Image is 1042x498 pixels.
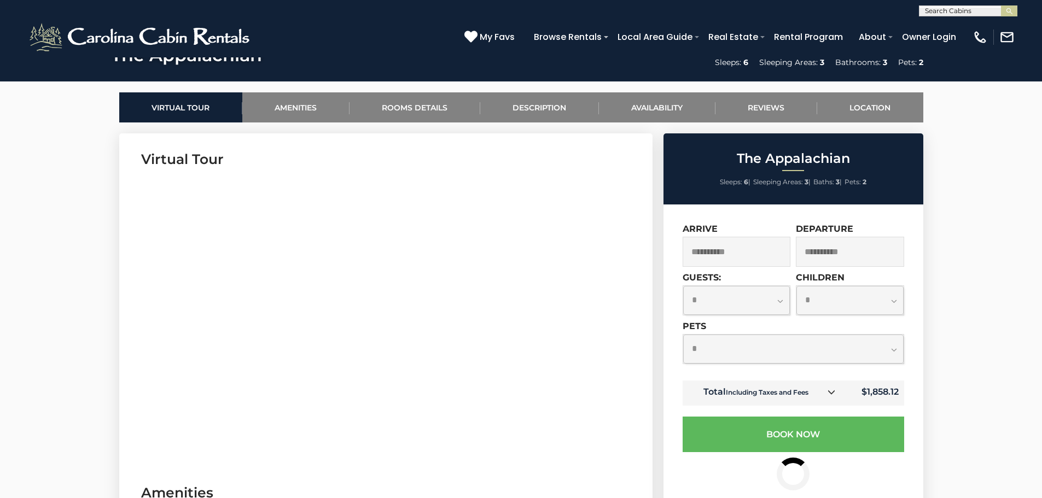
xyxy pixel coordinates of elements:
[715,92,817,122] a: Reviews
[683,380,845,406] td: Total
[796,224,853,234] label: Departure
[612,27,698,46] a: Local Area Guide
[753,175,811,189] li: |
[805,178,808,186] strong: 3
[683,224,718,234] label: Arrive
[836,178,840,186] strong: 3
[720,175,750,189] li: |
[666,151,921,166] h2: The Appalachian
[528,27,607,46] a: Browse Rentals
[720,178,742,186] span: Sleeps:
[726,388,808,396] small: Including Taxes and Fees
[703,27,764,46] a: Real Estate
[813,175,842,189] li: |
[683,321,706,331] label: Pets
[683,417,904,452] button: Book Now
[999,30,1015,45] img: mail-regular-white.png
[683,272,721,283] label: Guests:
[813,178,834,186] span: Baths:
[753,178,803,186] span: Sleeping Areas:
[973,30,988,45] img: phone-regular-white.png
[27,21,254,54] img: White-1-2.png
[480,92,599,122] a: Description
[897,27,962,46] a: Owner Login
[853,27,892,46] a: About
[242,92,350,122] a: Amenities
[480,30,515,44] span: My Favs
[845,178,861,186] span: Pets:
[350,92,480,122] a: Rooms Details
[599,92,715,122] a: Availability
[141,150,631,169] h3: Virtual Tour
[863,178,866,186] strong: 2
[769,27,848,46] a: Rental Program
[119,92,242,122] a: Virtual Tour
[817,92,923,122] a: Location
[464,30,517,44] a: My Favs
[844,380,904,406] td: $1,858.12
[796,272,845,283] label: Children
[744,178,748,186] strong: 6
